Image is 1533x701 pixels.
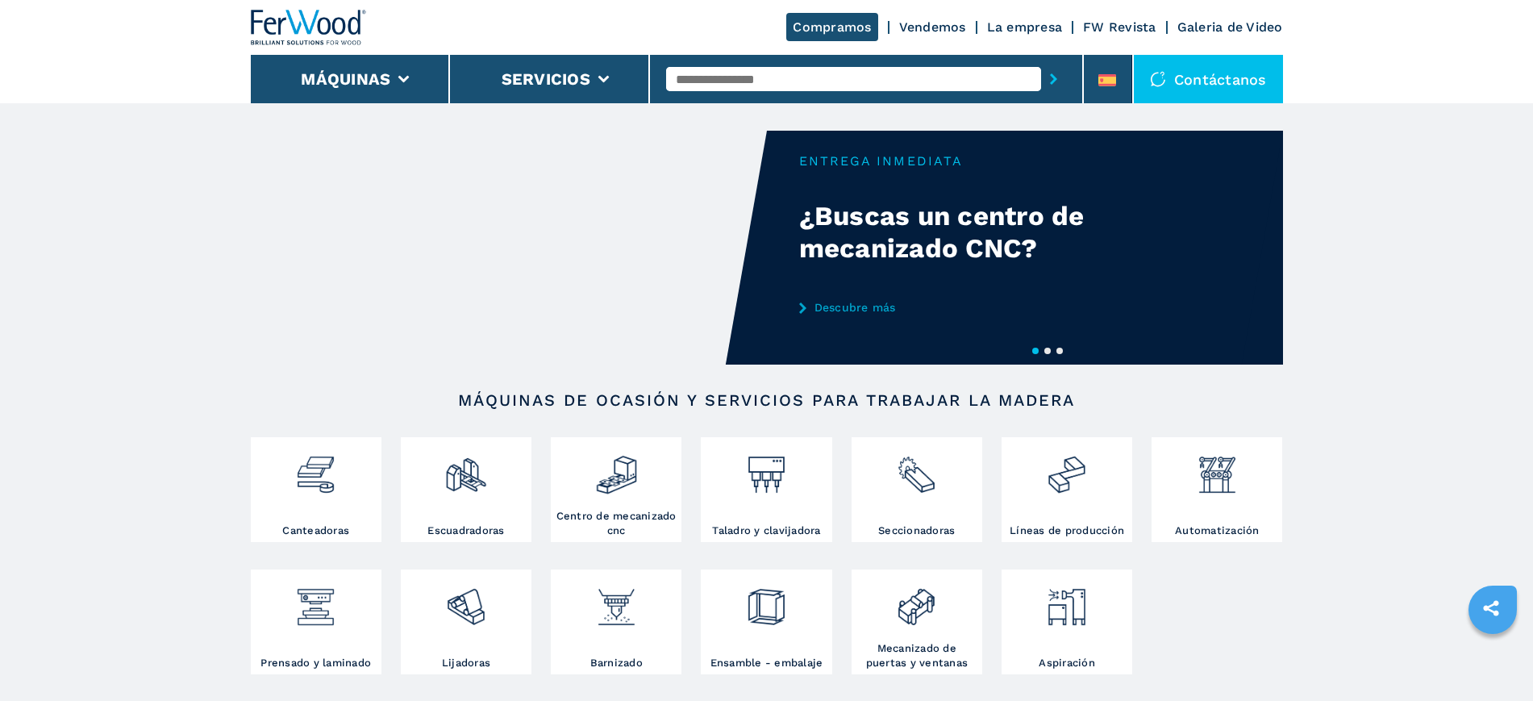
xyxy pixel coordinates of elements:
[878,524,955,538] h3: Seccionadoras
[1134,55,1283,103] div: Contáctanos
[551,437,681,542] a: Centro de mecanizado cnc
[710,656,823,670] h3: Ensamble - embalaje
[712,524,820,538] h3: Taladro y clavijadora
[251,131,767,365] video: Your browser does not support the video tag.
[251,437,381,542] a: Canteadoras
[302,390,1231,410] h2: Máquinas de ocasión y servicios para trabajar la madera
[745,574,788,628] img: montaggio_imballaggio_2.png
[260,656,371,670] h3: Prensado y laminado
[701,437,831,542] a: Taladro y clavijadora
[852,570,982,674] a: Mecanizado de puertas y ventanas
[251,10,367,45] img: Ferwood
[799,301,1115,314] a: Descubre más
[444,441,487,496] img: squadratrici_2.png
[442,656,490,670] h3: Lijadoras
[701,570,831,674] a: Ensamble - embalaje
[899,19,966,35] a: Vendemos
[590,656,643,670] h3: Barnizado
[1471,588,1511,628] a: sharethis
[301,69,390,89] button: Máquinas
[294,574,337,628] img: pressa-strettoia.png
[282,524,349,538] h3: Canteadoras
[1045,441,1088,496] img: linee_di_produzione_2.png
[444,574,487,628] img: levigatrici_2.png
[1083,19,1156,35] a: FW Revista
[294,441,337,496] img: bordatrici_1.png
[555,509,677,538] h3: Centro de mecanizado cnc
[1056,348,1063,354] button: 3
[1032,348,1039,354] button: 1
[1002,570,1132,674] a: Aspiración
[1464,628,1521,689] iframe: Chat
[745,441,788,496] img: foratrici_inseritrici_2.png
[1045,574,1088,628] img: aspirazione_1.png
[1175,524,1260,538] h3: Automatización
[895,441,938,496] img: sezionatrici_2.png
[1002,437,1132,542] a: Líneas de producción
[502,69,590,89] button: Servicios
[401,437,531,542] a: Escuadradoras
[1041,61,1066,98] button: submit-button
[1196,441,1239,496] img: automazione.png
[251,570,381,674] a: Prensado y laminado
[427,524,504,538] h3: Escuadradoras
[1150,71,1166,87] img: Contáctanos
[856,641,978,670] h3: Mecanizado de puertas y ventanas
[1039,656,1095,670] h3: Aspiración
[895,574,938,628] img: lavorazione_porte_finestre_2.png
[1152,437,1282,542] a: Automatización
[786,13,877,41] a: Compramos
[1177,19,1283,35] a: Galeria de Video
[595,441,638,496] img: centro_di_lavoro_cnc_2.png
[852,437,982,542] a: Seccionadoras
[1010,524,1124,538] h3: Líneas de producción
[595,574,638,628] img: verniciatura_1.png
[551,570,681,674] a: Barnizado
[401,570,531,674] a: Lijadoras
[987,19,1063,35] a: La empresa
[1044,348,1051,354] button: 2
